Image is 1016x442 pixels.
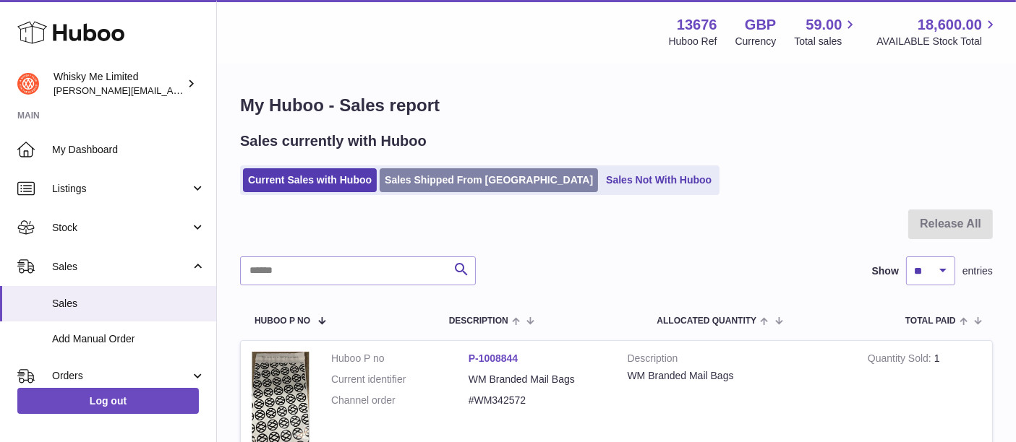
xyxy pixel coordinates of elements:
[54,84,290,96] span: [PERSON_NAME][EMAIL_ADDRESS][DOMAIN_NAME]
[380,168,598,192] a: Sales Shipped From [GEOGRAPHIC_DATA]
[52,221,190,235] span: Stock
[331,373,469,386] dt: Current identifier
[628,352,846,369] strong: Description
[876,35,999,48] span: AVAILABLE Stock Total
[905,316,956,326] span: Total paid
[872,264,899,278] label: Show
[52,297,205,311] span: Sales
[868,352,934,368] strong: Quantity Sold
[52,182,190,196] span: Listings
[17,388,199,414] a: Log out
[735,35,777,48] div: Currency
[240,131,427,151] h2: Sales currently with Huboo
[677,15,717,35] strong: 13676
[918,15,982,35] span: 18,600.00
[243,168,377,192] a: Current Sales with Huboo
[669,35,717,48] div: Huboo Ref
[469,394,606,407] dd: #WM342572
[806,15,842,35] span: 59.00
[628,369,846,383] div: WM Branded Mail Bags
[240,94,993,117] h1: My Huboo - Sales report
[469,373,606,386] dd: WM Branded Mail Bags
[469,352,518,364] a: P-1008844
[657,316,756,326] span: ALLOCATED Quantity
[794,35,858,48] span: Total sales
[331,352,469,365] dt: Huboo P no
[449,316,508,326] span: Description
[794,15,858,48] a: 59.00 Total sales
[52,143,205,157] span: My Dashboard
[54,70,184,97] div: Whisky Me Limited
[331,394,469,407] dt: Channel order
[52,369,190,383] span: Orders
[876,15,999,48] a: 18,600.00 AVAILABLE Stock Total
[52,332,205,346] span: Add Manual Order
[52,260,190,274] span: Sales
[962,264,993,278] span: entries
[745,15,776,35] strong: GBP
[17,73,39,95] img: frances@whiskyshop.com
[601,168,717,192] a: Sales Not With Huboo
[255,316,310,326] span: Huboo P no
